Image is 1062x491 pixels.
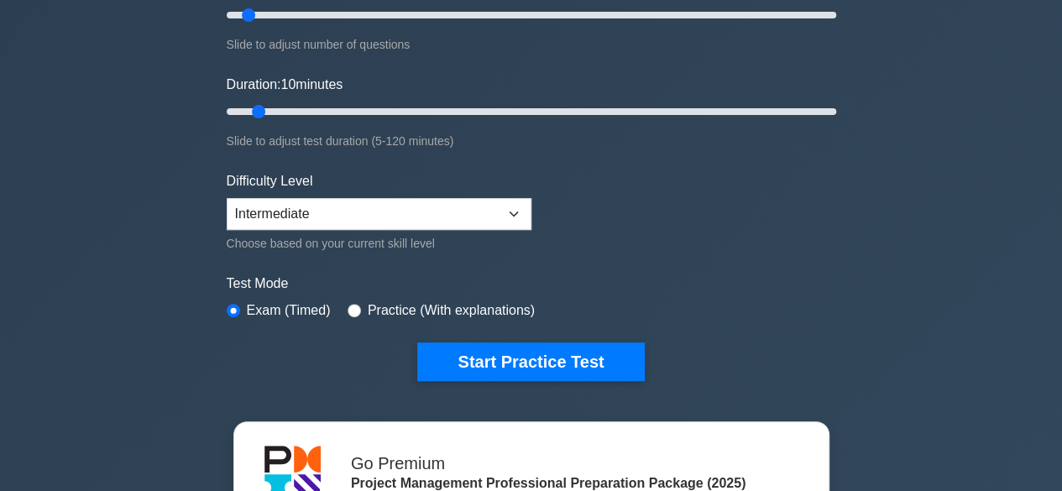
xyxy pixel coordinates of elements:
[227,274,836,294] label: Test Mode
[227,131,836,151] div: Slide to adjust test duration (5-120 minutes)
[227,75,343,95] label: Duration: minutes
[227,233,531,253] div: Choose based on your current skill level
[368,300,535,321] label: Practice (With explanations)
[227,171,313,191] label: Difficulty Level
[227,34,836,55] div: Slide to adjust number of questions
[247,300,331,321] label: Exam (Timed)
[417,342,644,381] button: Start Practice Test
[280,77,296,91] span: 10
